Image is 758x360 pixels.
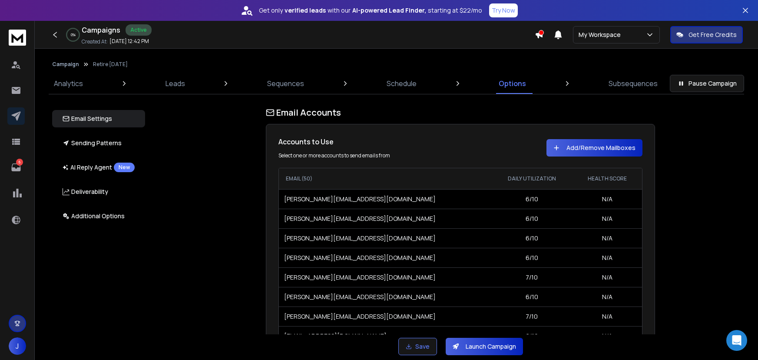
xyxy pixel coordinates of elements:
a: 6 [7,159,25,176]
p: Options [499,78,526,89]
p: Sequences [267,78,304,89]
div: Active [126,24,152,36]
button: Pause Campaign [670,75,744,92]
p: Get Free Credits [688,30,737,39]
p: Email Settings [63,114,112,123]
p: Try Now [492,6,515,15]
p: 6 [16,159,23,166]
strong: AI-powered Lead Finder, [352,6,426,15]
img: logo [9,30,26,46]
p: [DATE] 12:42 PM [109,38,149,45]
p: Subsequences [609,78,658,89]
p: Analytics [54,78,83,89]
strong: verified leads [285,6,326,15]
button: J [9,337,26,355]
p: My Workspace [579,30,624,39]
h1: Campaigns [82,25,120,35]
a: Schedule [381,73,422,94]
a: Options [493,73,531,94]
div: Open Intercom Messenger [726,330,747,351]
h1: Email Accounts [266,107,655,119]
a: Leads [160,73,190,94]
p: Retire [DATE] [93,61,128,68]
button: Campaign [52,61,79,68]
button: Get Free Credits [670,26,743,43]
button: Email Settings [52,110,145,127]
button: Try Now [489,3,518,17]
a: Subsequences [603,73,663,94]
a: Sequences [262,73,309,94]
p: Leads [166,78,185,89]
p: Get only with our starting at $22/mo [259,6,482,15]
p: 0 % [71,32,76,37]
p: Schedule [387,78,417,89]
a: Analytics [49,73,88,94]
p: Created At: [82,38,108,45]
